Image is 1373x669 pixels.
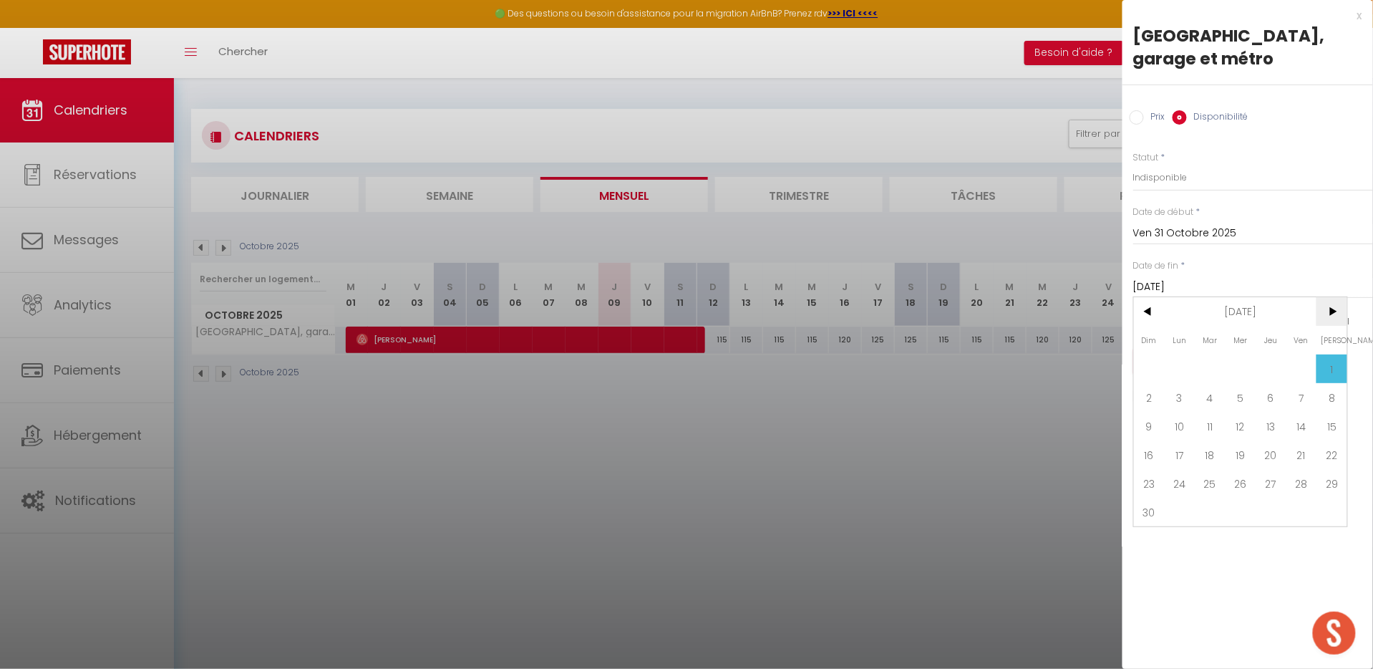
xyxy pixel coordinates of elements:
[1316,355,1347,383] span: 1
[1134,412,1165,441] span: 9
[1286,469,1317,498] span: 28
[1122,7,1362,24] div: x
[1134,469,1165,498] span: 23
[1165,412,1195,441] span: 10
[1226,326,1256,355] span: Mer
[1165,469,1195,498] span: 24
[1316,412,1347,441] span: 15
[1316,326,1347,355] span: [PERSON_NAME]
[1134,297,1165,326] span: <
[1226,441,1256,469] span: 19
[1187,110,1248,126] label: Disponibilité
[1195,412,1226,441] span: 11
[1144,110,1165,126] label: Prix
[1133,206,1194,219] label: Date de début
[1286,326,1317,355] span: Ven
[1134,383,1165,412] span: 2
[1133,24,1362,70] div: [GEOGRAPHIC_DATA], garage et métro
[1256,469,1286,498] span: 27
[1316,441,1347,469] span: 22
[1316,297,1347,326] span: >
[1133,151,1159,165] label: Statut
[1195,326,1226,355] span: Mar
[1195,383,1226,412] span: 4
[1134,498,1165,526] span: 30
[1256,326,1286,355] span: Jeu
[1133,259,1179,273] label: Date de fin
[1165,297,1317,326] span: [DATE]
[1195,469,1226,498] span: 25
[1134,326,1165,355] span: Dim
[1195,441,1226,469] span: 18
[1286,412,1317,441] span: 14
[1134,441,1165,469] span: 16
[1226,383,1256,412] span: 5
[1286,441,1317,469] span: 21
[1165,326,1195,355] span: Lun
[1256,412,1286,441] span: 13
[1316,383,1347,412] span: 8
[1226,469,1256,498] span: 26
[1226,412,1256,441] span: 12
[1165,383,1195,412] span: 3
[1313,612,1356,655] div: Ouvrir le chat
[1165,441,1195,469] span: 17
[1286,383,1317,412] span: 7
[1256,383,1286,412] span: 6
[1316,469,1347,498] span: 29
[1256,441,1286,469] span: 20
